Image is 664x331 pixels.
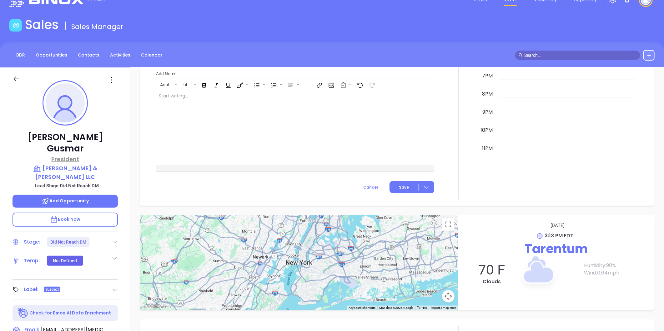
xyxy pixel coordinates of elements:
[157,82,172,86] span: Arial
[141,302,162,310] a: Open this area in Google Maps (opens a new window)
[71,22,123,32] span: Sales Manager
[363,185,378,190] span: Cancel
[524,52,637,59] input: Search…
[74,50,103,60] a: Contacts
[157,79,179,90] span: Font family
[50,216,81,222] span: Book Now
[13,132,118,154] p: [PERSON_NAME] Gusmar
[337,79,353,90] span: Surveys
[442,218,455,231] button: Toggle fullscreen view
[479,126,494,134] div: 10pm
[106,50,134,60] a: Activities
[141,302,162,310] img: Google
[251,79,267,90] span: Insert Unordered List
[584,269,648,277] p: Wind: 0.64 mph
[24,285,39,294] div: Label:
[180,82,191,86] span: 14
[137,50,166,60] a: Calendar
[24,256,40,265] div: Temp:
[18,308,28,319] img: Ai-Enrich-DaqCidB-.svg
[32,50,71,60] a: Opportunities
[545,232,574,239] span: 3:13 PM EDT
[45,286,59,293] span: Suspect
[13,155,118,163] p: President
[284,79,301,90] span: Align
[467,221,648,230] p: [DATE]
[584,262,648,269] p: Humidity: 90 %
[157,79,174,90] button: Arial
[42,198,89,204] span: Add Opportunity
[16,182,118,190] p: Lead Stage: Did Not Reach DM
[352,181,390,193] button: Cancel
[180,79,198,90] span: Font size
[349,306,375,310] button: Keyboard shortcuts
[379,306,413,309] span: Map data ©2025 Google
[366,79,377,90] span: Redo
[13,164,118,181] a: [PERSON_NAME] & [PERSON_NAME] LLC
[481,145,494,152] div: 11pm
[481,72,494,80] div: 7pm
[390,181,434,193] button: Save
[399,185,409,190] span: Save
[354,79,365,90] span: Undo
[50,237,87,247] div: Did Not Reach DM
[507,241,569,304] img: Clouds
[464,278,519,285] p: Clouds
[519,53,523,57] span: search
[464,262,519,278] p: 70 F
[29,310,111,316] p: Check for Binox AI Data Enrichment
[234,79,250,90] span: Fill color or set the text color
[481,108,494,116] div: 9pm
[313,79,324,90] span: Insert link
[180,79,192,90] button: 14
[268,79,284,90] span: Insert Ordered List
[46,83,85,122] img: profile-user
[210,79,221,90] span: Italic
[13,50,29,60] a: BDR
[431,306,456,309] a: Report a map error
[25,17,59,32] h1: Sales
[222,79,233,90] span: Underline
[464,240,648,258] p: Tarentum
[481,90,494,98] div: 8pm
[53,256,77,266] div: Not Defined
[442,290,455,303] button: Map camera controls
[417,305,427,310] a: Terms (opens in new tab)
[325,79,336,90] span: Insert Image
[198,79,209,90] span: Bold
[24,237,41,247] div: Stage:
[156,70,434,77] p: Add Notes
